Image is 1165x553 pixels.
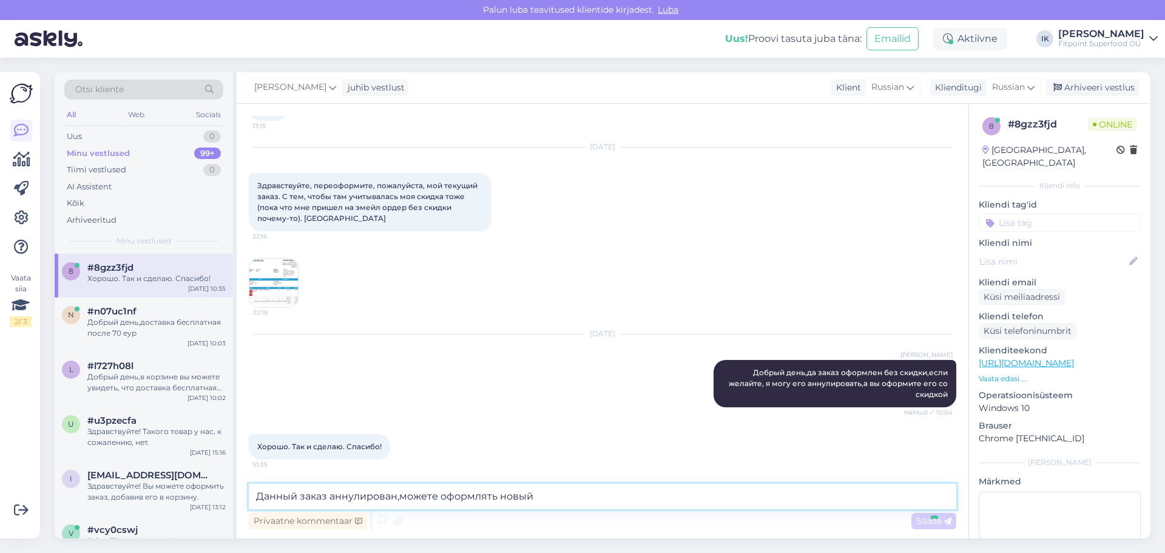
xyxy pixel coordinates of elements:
[87,470,214,481] span: irena362@inbox.lv
[68,310,74,319] span: n
[249,328,956,339] div: [DATE]
[979,419,1141,432] p: Brauser
[67,214,116,226] div: Arhiveeritud
[257,442,382,451] span: Хорошо. Так и сделаю. Спасибо!
[979,457,1141,468] div: [PERSON_NAME]
[67,197,84,209] div: Kõik
[187,339,226,348] div: [DATE] 10:03
[979,475,1141,488] p: Märkmed
[1058,29,1158,49] a: [PERSON_NAME]Fitpoint Superfood OÜ
[979,344,1141,357] p: Klienditeekond
[190,503,226,512] div: [DATE] 13:12
[871,81,904,94] span: Russian
[67,164,126,176] div: Tiimi vestlused
[190,448,226,457] div: [DATE] 15:16
[654,4,682,15] span: Luba
[979,373,1141,384] p: Vaata edasi ...
[10,82,33,105] img: Askly Logo
[979,214,1141,232] input: Lisa tag
[982,144,1116,169] div: [GEOGRAPHIC_DATA], [GEOGRAPHIC_DATA]
[933,28,1007,50] div: Aktiivne
[87,524,138,535] span: #vcy0cswj
[87,262,133,273] span: #8gzz3fjd
[87,371,226,393] div: Добрый день,в корзине вы можете увидеть, что доставка бесплатная после 70 еур
[900,350,953,359] span: [PERSON_NAME]
[979,389,1141,402] p: Operatsioonisüsteem
[979,180,1141,191] div: Kliendi info
[979,276,1141,289] p: Kliendi email
[979,432,1141,445] p: Chrome [TECHNICAL_ID]
[1008,117,1088,132] div: # 8gzz3fjd
[249,141,956,152] div: [DATE]
[188,284,226,293] div: [DATE] 10:35
[87,317,226,339] div: Добрый день,доставка бесплатная после 70 еур
[979,289,1065,305] div: Küsi meiliaadressi
[254,81,326,94] span: [PERSON_NAME]
[979,237,1141,249] p: Kliendi nimi
[979,255,1127,268] input: Lisa nimi
[194,148,221,160] div: 99+
[904,408,953,417] span: Nähtud ✓ 10:04
[1058,29,1144,39] div: [PERSON_NAME]
[67,131,82,143] div: Uus
[979,323,1076,339] div: Küsi telefoninumbrit
[126,107,147,123] div: Web
[729,368,950,399] span: Добрый день,да заказ оформлен без скидки,если желайте, я могу его аннулировать,а вы оформите его ...
[69,529,73,538] span: v
[10,273,32,327] div: Vaata siia
[725,33,748,44] b: Uus!
[87,415,137,426] span: #u3pzecfa
[69,266,73,276] span: 8
[87,306,137,317] span: #n07uc1nf
[252,121,298,131] span: 13:15
[979,402,1141,415] p: Windows 10
[930,81,982,94] div: Klienditugi
[64,107,78,123] div: All
[203,131,221,143] div: 0
[116,236,171,246] span: Minu vestlused
[866,27,919,50] button: Emailid
[343,81,405,94] div: juhib vestlust
[979,358,1074,368] a: [URL][DOMAIN_NAME]
[68,419,74,429] span: u
[257,181,479,223] span: Здравствуйте, переоформите, пожалуйста, мой текущий заказ. С тем, чтобы там учитывалась моя скидк...
[1088,118,1137,131] span: Online
[70,474,72,483] span: i
[1036,30,1053,47] div: IK
[253,308,299,317] span: 22:18
[87,273,226,284] div: Хорошо. Так и сделаю. Спасибо!
[187,393,226,402] div: [DATE] 10:02
[69,365,73,374] span: l
[1046,80,1140,96] div: Arhiveeri vestlus
[992,81,1025,94] span: Russian
[1058,39,1144,49] div: Fitpoint Superfood OÜ
[10,316,32,327] div: 2 / 3
[87,361,133,371] span: #l727h08l
[725,32,862,46] div: Proovi tasuta juba täna:
[194,107,223,123] div: Socials
[831,81,861,94] div: Klient
[75,83,124,96] span: Otsi kliente
[203,164,221,176] div: 0
[87,481,226,503] div: Здравствуйте! Вы можете оформить заказ, добавив его в корзину.
[67,148,130,160] div: Minu vestlused
[979,310,1141,323] p: Kliendi telefon
[252,232,298,241] span: 22:16
[249,259,298,307] img: Attachment
[979,198,1141,211] p: Kliendi tag'id
[87,426,226,448] div: Здравствуйте! Такого товар у нас, к сожалению, нет.
[252,460,298,469] span: 10:35
[67,181,112,193] div: AI Assistent
[87,535,226,546] div: Selge. Tänan vastamast!
[989,121,994,131] span: 8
